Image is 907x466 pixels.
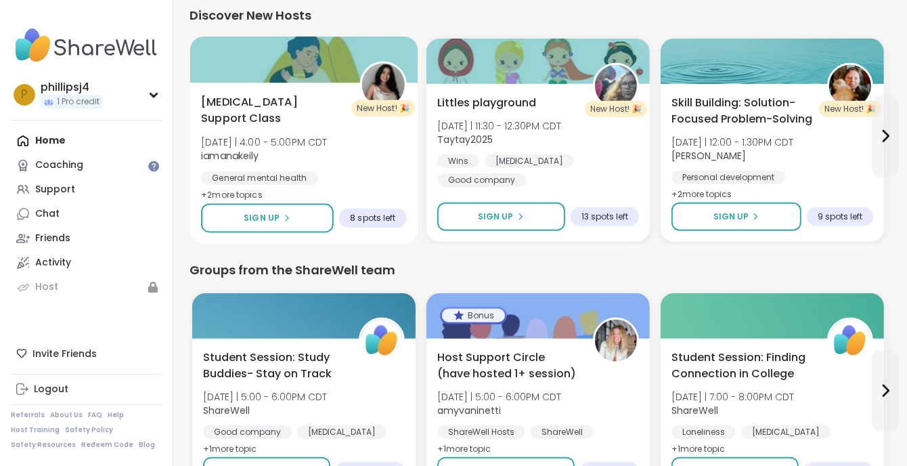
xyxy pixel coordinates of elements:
[351,100,415,116] div: New Host! 🎉
[21,86,28,104] span: p
[11,425,60,435] a: Host Training
[671,390,794,404] span: [DATE] | 7:00 - 8:00PM CDT
[35,256,71,270] div: Activity
[203,349,344,382] span: Student Session: Study Buddies- Stay on Track
[11,22,162,69] img: ShareWell Nav Logo
[713,211,749,223] span: Sign Up
[203,404,250,417] b: ShareWell
[108,410,124,420] a: Help
[201,171,317,185] div: General mental health
[829,65,871,107] img: LuAnn
[11,341,162,366] div: Invite Friends
[50,410,83,420] a: About Us
[203,390,327,404] span: [DATE] | 5:00 - 6:00PM CDT
[34,383,68,396] div: Logout
[361,320,403,362] img: ShareWell
[437,154,479,168] div: Wins
[829,320,871,362] img: ShareWell
[41,80,102,95] div: phillipsj4
[671,425,736,439] div: Loneliness
[190,6,891,25] div: Discover New Hosts
[671,171,785,184] div: Personal development
[11,377,162,402] a: Logout
[201,204,334,233] button: Sign Up
[11,153,162,177] a: Coaching
[11,202,162,226] a: Chat
[35,280,58,294] div: Host
[442,309,505,322] div: Bonus
[203,425,292,439] div: Good company
[531,425,594,439] div: ShareWell
[819,101,881,117] div: New Host! 🎉
[581,211,628,222] span: 13 spots left
[437,425,525,439] div: ShareWell Hosts
[671,135,793,149] span: [DATE] | 12:00 - 1:30PM CDT
[595,65,637,107] img: Taytay2025
[11,251,162,275] a: Activity
[485,154,574,168] div: [MEDICAL_DATA]
[148,161,159,171] iframe: Spotlight
[437,203,565,231] button: Sign Up
[671,203,801,231] button: Sign Up
[139,440,155,450] a: Blog
[35,158,83,172] div: Coaching
[479,211,514,223] span: Sign Up
[362,64,405,106] img: iamanakeily
[35,183,75,196] div: Support
[65,425,113,435] a: Safety Policy
[88,410,102,420] a: FAQ
[244,212,280,224] span: Sign Up
[201,149,259,163] b: iamanakeily
[437,404,501,417] b: amyvaninetti
[11,226,162,251] a: Friends
[818,211,862,222] span: 9 spots left
[201,135,328,149] span: [DATE] | 4:00 - 5:00PM CDT
[81,440,133,450] a: Redeem Code
[595,320,637,362] img: amyvaninetti
[671,95,812,127] span: Skill Building: Solution-Focused Problem-Solving
[57,96,99,108] span: 1 Pro credit
[201,94,345,127] span: [MEDICAL_DATA] Support Class
[437,95,536,111] span: Littles playground
[585,101,647,117] div: New Host! 🎉
[437,390,561,404] span: [DATE] | 5:00 - 6:00PM CDT
[350,213,395,224] span: 8 spots left
[11,177,162,202] a: Support
[190,261,891,280] div: Groups from the ShareWell team
[297,425,386,439] div: [MEDICAL_DATA]
[671,149,746,163] b: [PERSON_NAME]
[437,119,561,133] span: [DATE] | 11:30 - 12:30PM CDT
[741,425,831,439] div: [MEDICAL_DATA]
[11,440,76,450] a: Safety Resources
[11,410,45,420] a: Referrals
[35,207,60,221] div: Chat
[437,349,578,382] span: Host Support Circle (have hosted 1+ session)
[671,404,718,417] b: ShareWell
[437,173,526,187] div: Good company
[11,275,162,299] a: Host
[671,349,812,382] span: Student Session: Finding Connection in College
[35,232,70,245] div: Friends
[437,133,493,146] b: Taytay2025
